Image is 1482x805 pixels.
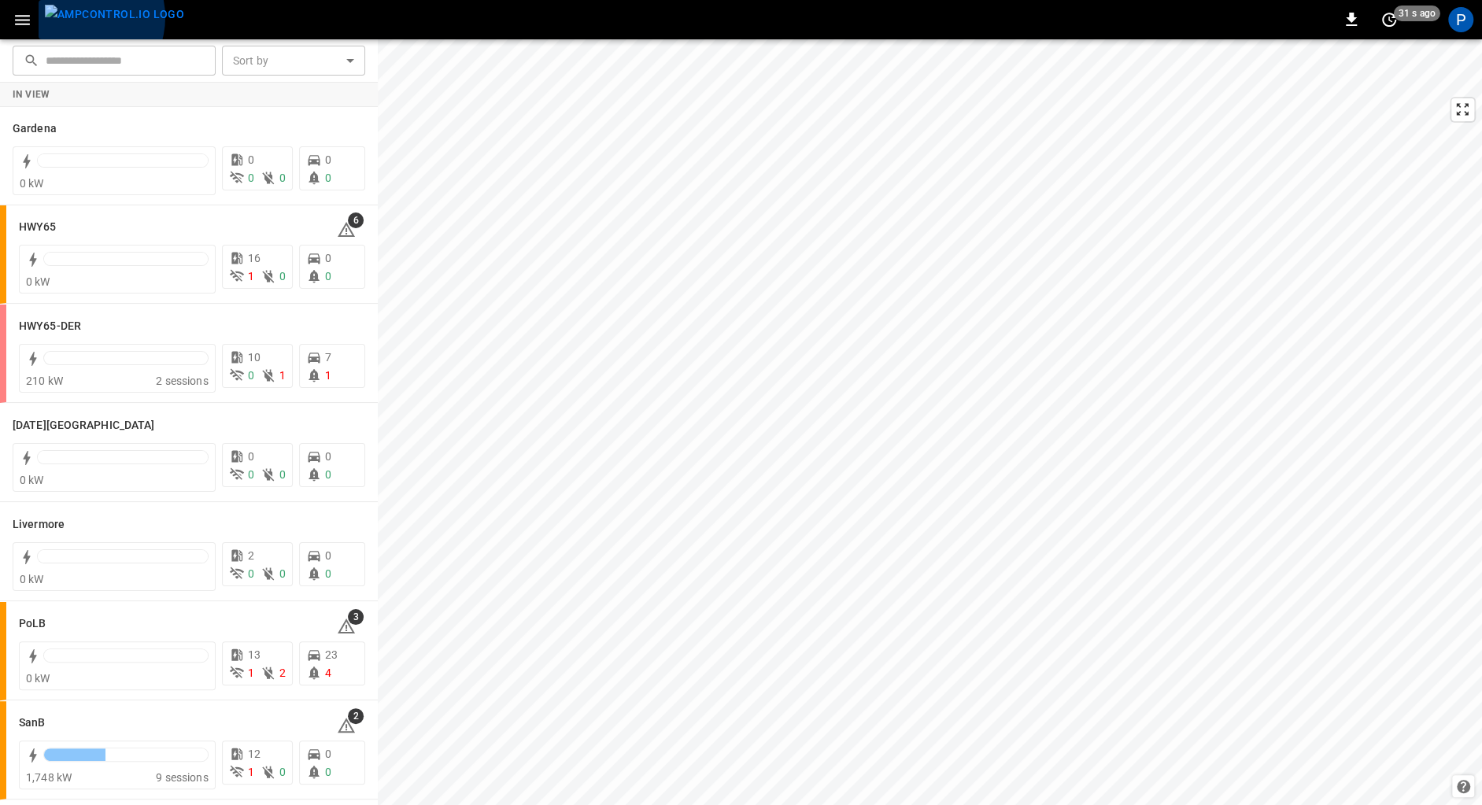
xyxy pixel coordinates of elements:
[279,667,286,679] span: 2
[325,549,331,562] span: 0
[248,270,254,282] span: 1
[156,771,209,784] span: 9 sessions
[26,275,50,288] span: 0 kW
[45,5,184,24] img: ampcontrol.io logo
[248,549,254,562] span: 2
[19,219,57,236] h6: HWY65
[248,252,261,264] span: 16
[13,516,65,534] h6: Livermore
[248,369,254,382] span: 0
[248,648,261,661] span: 13
[378,39,1482,805] canvas: Map
[325,270,331,282] span: 0
[279,270,286,282] span: 0
[20,177,44,190] span: 0 kW
[348,708,364,724] span: 2
[26,771,72,784] span: 1,748 kW
[26,375,63,387] span: 210 kW
[325,748,331,760] span: 0
[248,351,261,364] span: 10
[26,672,50,685] span: 0 kW
[13,120,57,138] h6: Gardena
[325,766,331,778] span: 0
[1448,7,1473,32] div: profile-icon
[325,567,331,580] span: 0
[248,153,254,166] span: 0
[279,567,286,580] span: 0
[325,450,331,463] span: 0
[248,567,254,580] span: 0
[279,172,286,184] span: 0
[325,468,331,481] span: 0
[248,748,261,760] span: 12
[248,468,254,481] span: 0
[325,648,338,661] span: 23
[248,450,254,463] span: 0
[348,212,364,228] span: 6
[325,252,331,264] span: 0
[279,369,286,382] span: 1
[325,351,331,364] span: 7
[20,474,44,486] span: 0 kW
[1394,6,1440,21] span: 31 s ago
[348,609,364,625] span: 3
[325,369,331,382] span: 1
[1377,7,1402,32] button: set refresh interval
[20,573,44,585] span: 0 kW
[279,766,286,778] span: 0
[248,172,254,184] span: 0
[13,89,50,100] strong: In View
[325,153,331,166] span: 0
[13,417,154,434] h6: Karma Center
[248,766,254,778] span: 1
[156,375,209,387] span: 2 sessions
[248,667,254,679] span: 1
[19,615,46,633] h6: PoLB
[325,667,331,679] span: 4
[19,715,45,732] h6: SanB
[279,468,286,481] span: 0
[325,172,331,184] span: 0
[19,318,81,335] h6: HWY65-DER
